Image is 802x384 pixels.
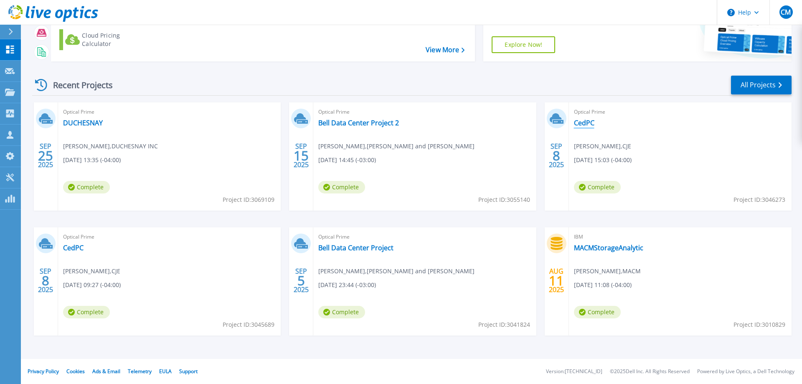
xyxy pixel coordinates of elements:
a: MACMStorageAnalytic [574,244,643,252]
span: [DATE] 11:08 (-04:00) [574,280,632,290]
span: [DATE] 23:44 (-03:00) [318,280,376,290]
span: 15 [294,152,309,159]
span: 11 [549,277,564,284]
span: [PERSON_NAME] , DUCHESNAY INC [63,142,158,151]
span: Complete [318,306,365,318]
a: Privacy Policy [28,368,59,375]
span: [DATE] 15:03 (-04:00) [574,155,632,165]
span: 25 [38,152,53,159]
span: Complete [574,181,621,193]
a: Ads & Email [92,368,120,375]
span: Complete [63,306,110,318]
span: Project ID: 3055140 [478,195,530,204]
div: SEP 2025 [548,140,564,171]
span: Optical Prime [318,107,531,117]
div: Recent Projects [32,75,124,95]
span: 5 [297,277,305,284]
span: Project ID: 3010829 [733,320,785,329]
span: [PERSON_NAME] , CJE [574,142,631,151]
span: Optical Prime [574,107,787,117]
a: Support [179,368,198,375]
span: 8 [553,152,560,159]
span: CM [781,9,791,15]
span: [DATE] 09:27 (-04:00) [63,280,121,290]
span: [DATE] 14:45 (-03:00) [318,155,376,165]
li: Powered by Live Optics, a Dell Technology [697,369,794,374]
span: Complete [574,306,621,318]
span: Project ID: 3041824 [478,320,530,329]
a: CedPC [574,119,594,127]
span: IBM [574,232,787,242]
div: SEP 2025 [293,265,309,296]
li: Version: [TECHNICAL_ID] [546,369,602,374]
div: SEP 2025 [38,265,53,296]
a: View More [426,46,464,54]
span: Project ID: 3046273 [733,195,785,204]
span: Project ID: 3045689 [223,320,274,329]
a: Bell Data Center Project [318,244,393,252]
a: Bell Data Center Project 2 [318,119,399,127]
span: [DATE] 13:35 (-04:00) [63,155,121,165]
div: AUG 2025 [548,265,564,296]
a: Cloud Pricing Calculator [59,29,152,50]
a: Explore Now! [492,36,555,53]
span: 8 [42,277,49,284]
span: [PERSON_NAME] , [PERSON_NAME] and [PERSON_NAME] [318,267,475,276]
div: SEP 2025 [293,140,309,171]
div: SEP 2025 [38,140,53,171]
a: All Projects [731,76,792,94]
span: [PERSON_NAME] , MACM [574,267,641,276]
a: CedPC [63,244,84,252]
span: Complete [318,181,365,193]
span: [PERSON_NAME] , CJE [63,267,120,276]
a: Cookies [66,368,85,375]
div: Cloud Pricing Calculator [82,31,149,48]
li: © 2025 Dell Inc. All Rights Reserved [610,369,690,374]
span: Project ID: 3069109 [223,195,274,204]
span: Optical Prime [63,107,276,117]
a: Telemetry [128,368,152,375]
span: Optical Prime [318,232,531,242]
span: Optical Prime [63,232,276,242]
span: [PERSON_NAME] , [PERSON_NAME] and [PERSON_NAME] [318,142,475,151]
a: DUCHESNAY [63,119,103,127]
a: EULA [159,368,172,375]
span: Complete [63,181,110,193]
